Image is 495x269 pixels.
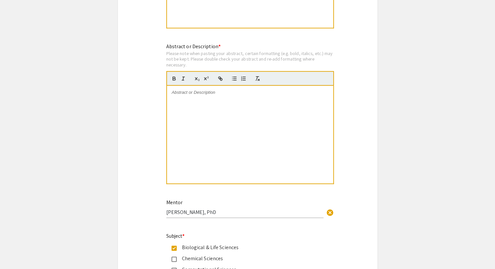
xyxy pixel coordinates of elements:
[166,233,185,239] mat-label: Subject
[323,205,337,219] button: Clear
[326,209,334,217] span: cancel
[177,255,313,262] div: Chemical Sciences
[166,199,183,206] mat-label: Mentor
[166,209,323,216] input: Type Here
[166,50,334,68] div: Please note when pasting your abstract, certain formatting (e.g. bold, italics, etc.) may not be ...
[177,244,313,251] div: Biological & Life Sciences
[5,240,28,264] iframe: Chat
[166,43,221,50] mat-label: Abstract or Description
